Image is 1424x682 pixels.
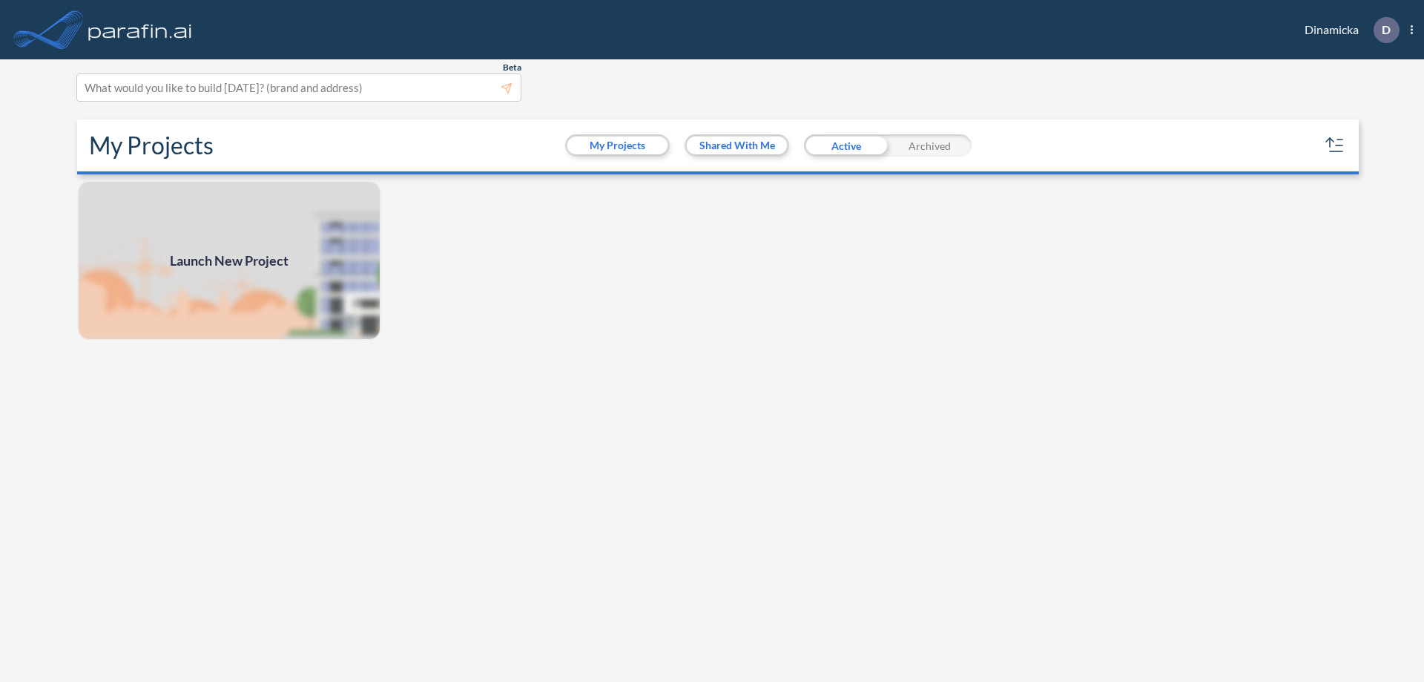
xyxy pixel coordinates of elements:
[567,137,667,154] button: My Projects
[888,134,972,157] div: Archived
[1323,134,1347,157] button: sort
[1382,23,1391,36] p: D
[804,134,888,157] div: Active
[687,137,787,154] button: Shared With Me
[170,251,289,271] span: Launch New Project
[77,180,381,341] img: add
[89,131,214,160] h2: My Projects
[77,180,381,341] a: Launch New Project
[1282,17,1413,43] div: Dinamicka
[503,62,521,73] span: Beta
[85,15,195,45] img: logo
